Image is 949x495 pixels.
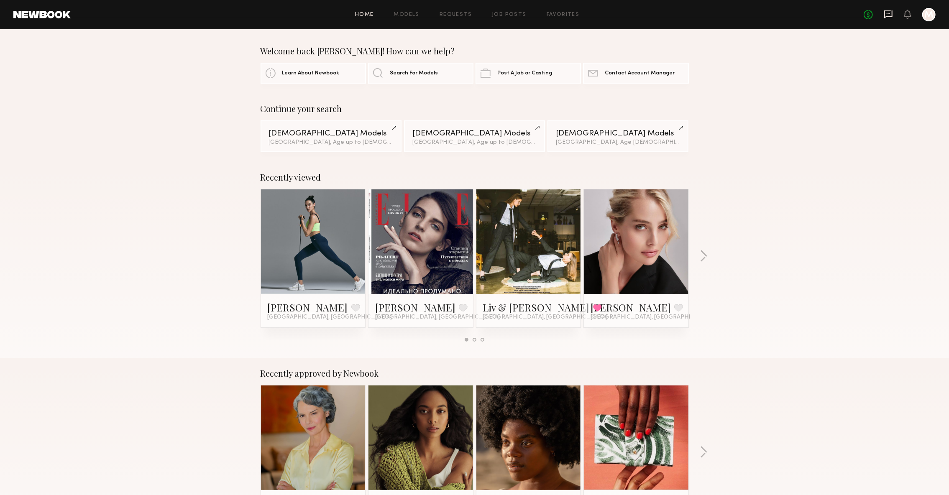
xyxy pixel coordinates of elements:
[261,46,689,56] div: Welcome back [PERSON_NAME]! How can we help?
[412,130,537,138] div: [DEMOGRAPHIC_DATA] Models
[412,140,537,145] div: [GEOGRAPHIC_DATA], Age up to [DEMOGRAPHIC_DATA].
[483,314,608,321] span: [GEOGRAPHIC_DATA], [GEOGRAPHIC_DATA]
[583,63,688,84] a: Contact Account Manager
[483,301,590,314] a: Liv & [PERSON_NAME]
[268,301,348,314] a: [PERSON_NAME]
[261,368,689,378] div: Recently approved by Newbook
[547,120,688,152] a: [DEMOGRAPHIC_DATA] Models[GEOGRAPHIC_DATA], Age [DEMOGRAPHIC_DATA] y.o.
[261,172,689,182] div: Recently viewed
[440,12,472,18] a: Requests
[355,12,374,18] a: Home
[261,104,689,114] div: Continue your search
[269,130,393,138] div: [DEMOGRAPHIC_DATA] Models
[591,301,671,314] a: [PERSON_NAME]
[476,63,581,84] a: Post A Job or Casting
[497,71,552,76] span: Post A Job or Casting
[261,120,402,152] a: [DEMOGRAPHIC_DATA] Models[GEOGRAPHIC_DATA], Age up to [DEMOGRAPHIC_DATA].
[556,140,680,145] div: [GEOGRAPHIC_DATA], Age [DEMOGRAPHIC_DATA] y.o.
[282,71,340,76] span: Learn About Newbook
[261,63,366,84] a: Learn About Newbook
[390,71,438,76] span: Search For Models
[591,314,715,321] span: [GEOGRAPHIC_DATA], [GEOGRAPHIC_DATA]
[269,140,393,145] div: [GEOGRAPHIC_DATA], Age up to [DEMOGRAPHIC_DATA].
[605,71,675,76] span: Contact Account Manager
[394,12,420,18] a: Models
[375,314,500,321] span: [GEOGRAPHIC_DATA], [GEOGRAPHIC_DATA]
[492,12,527,18] a: Job Posts
[547,12,580,18] a: Favorites
[375,301,455,314] a: [PERSON_NAME]
[556,130,680,138] div: [DEMOGRAPHIC_DATA] Models
[268,314,392,321] span: [GEOGRAPHIC_DATA], [GEOGRAPHIC_DATA]
[404,120,545,152] a: [DEMOGRAPHIC_DATA] Models[GEOGRAPHIC_DATA], Age up to [DEMOGRAPHIC_DATA].
[368,63,473,84] a: Search For Models
[922,8,936,21] a: M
